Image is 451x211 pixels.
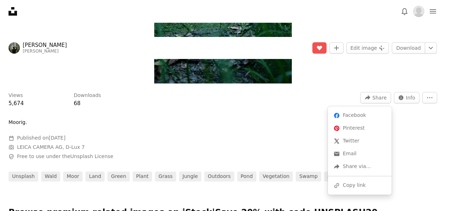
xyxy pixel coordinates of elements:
button: Share this image [360,92,391,103]
div: Share this image [328,106,392,195]
span: Share [372,92,386,103]
div: Copy link [331,179,389,192]
div: Share via... [331,160,389,173]
a: Share on Facebook [331,109,389,122]
a: Share over email [331,147,389,160]
a: Share on Pinterest [331,122,389,135]
a: Share on Twitter [331,135,389,147]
